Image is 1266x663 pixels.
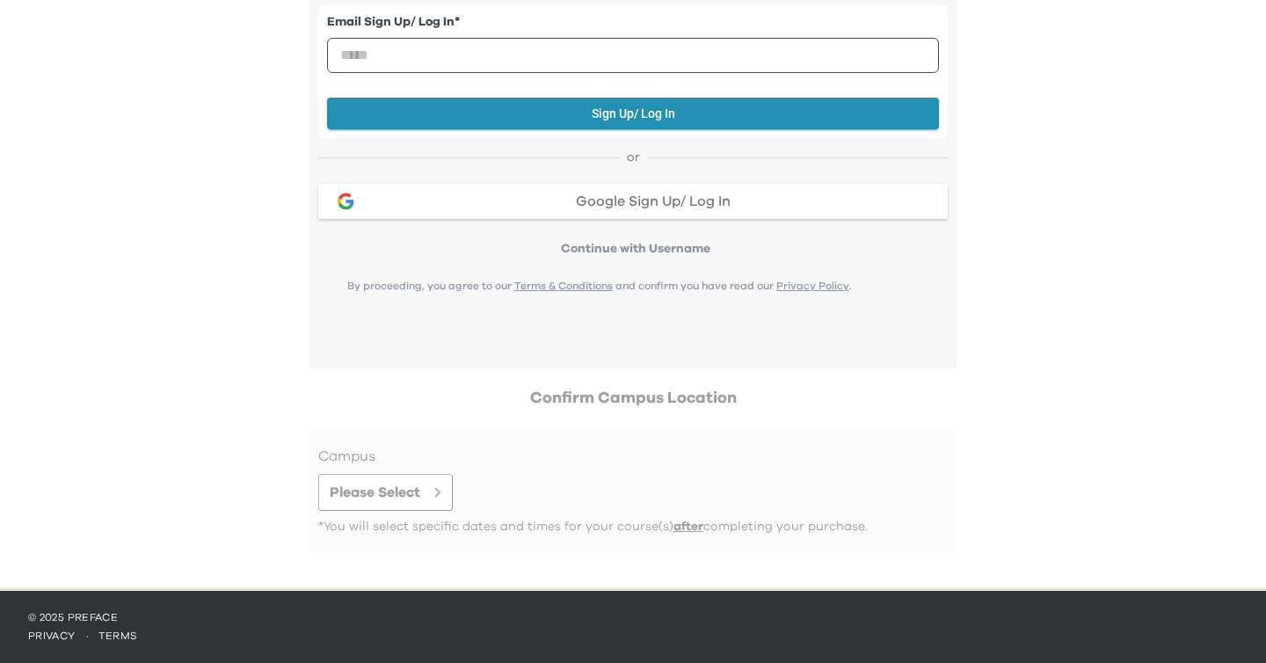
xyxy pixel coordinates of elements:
[576,194,731,208] span: Google Sign Up/ Log In
[514,280,613,291] a: Terms & Conditions
[309,386,957,411] h2: Confirm Campus Location
[76,630,98,641] span: ·
[327,98,939,130] button: Sign Up/ Log In
[28,610,1238,624] p: © 2025 Preface
[620,149,647,166] span: or
[335,191,356,212] img: google login
[324,240,948,258] p: Continue with Username
[776,280,849,291] a: Privacy Policy
[318,184,948,219] button: google loginGoogle Sign Up/ Log In
[28,630,76,641] a: privacy
[327,13,939,32] label: Email Sign Up/ Log In *
[318,279,881,293] p: By proceeding, you agree to our and confirm you have read our .
[98,630,138,641] a: terms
